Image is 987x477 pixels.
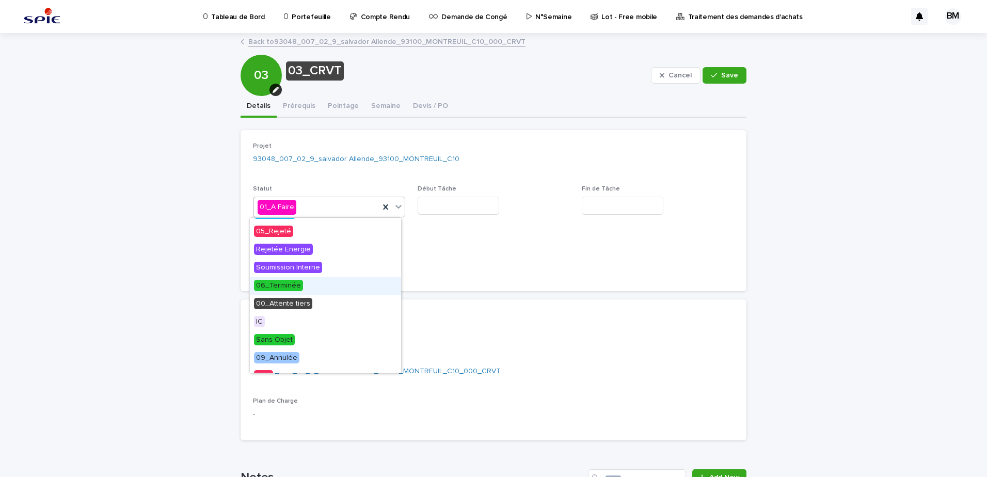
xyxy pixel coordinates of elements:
[250,295,401,313] div: 00_Attente tiers
[286,61,344,81] div: 03_CRVT
[668,72,692,79] span: Cancel
[253,154,459,165] a: 93048_007_02_9_salvador Allende_93100_MONTREUIL_C10
[250,223,401,241] div: 05_Rejeté
[254,244,313,255] span: Rejetée Energie
[250,368,401,386] div: NOK
[407,96,454,118] button: Devis / PO
[418,186,456,192] span: Début Tâche
[250,259,401,277] div: Soumission Interne
[258,200,296,215] div: 01_A Faire
[651,67,701,84] button: Cancel
[322,96,365,118] button: Pointage
[253,186,272,192] span: Statut
[250,277,401,295] div: 06_Terminée
[253,323,734,334] p: [STREET_ADDRESS][PERSON_NAME]
[254,262,322,273] span: Soumission Interne
[241,26,282,83] div: 03
[253,409,405,420] p: -
[945,8,961,25] div: BM
[253,143,272,149] span: Projet
[365,96,407,118] button: Semaine
[21,6,63,27] img: svstPd6MQfCT1uX1QGkG
[241,96,277,118] button: Details
[254,280,303,291] span: 06_Terminée
[582,186,620,192] span: Fin de Tâche
[250,313,401,331] div: IC
[277,96,322,118] button: Prérequis
[254,352,299,363] span: 09_Annulée
[250,331,401,349] div: Sans Objet
[250,349,401,368] div: 09_Annulée
[254,316,265,327] span: IC
[254,334,295,345] span: Sans Objet
[248,35,526,47] a: Back to93048_007_02_9_salvador Allende_93100_MONTREUIL_C10_000_CRVT
[254,226,293,237] span: 05_Rejeté
[254,298,312,309] span: 00_Attente tiers
[254,370,273,381] span: NOK
[250,241,401,259] div: Rejetée Energie
[703,67,746,84] button: Save
[253,398,298,404] span: Plan de Charge
[721,72,738,79] span: Save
